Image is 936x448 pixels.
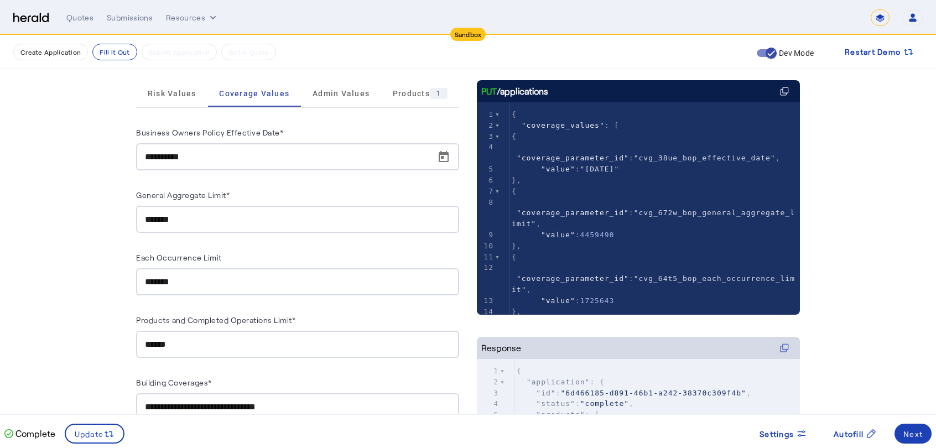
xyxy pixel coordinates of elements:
[903,428,923,440] div: Next
[136,128,283,137] label: Business Owners Policy Effective Date*
[536,389,555,397] span: "id"
[477,377,500,388] div: 2
[512,308,522,316] span: },
[517,367,522,375] span: {
[560,389,746,397] span: "6d466185-d891-46b1-a242-38370c309f4b"
[512,132,517,140] span: {
[477,366,500,377] div: 1
[512,263,795,294] span: : ,
[477,230,495,241] div: 9
[477,164,495,175] div: 5
[517,154,629,162] span: "coverage_parameter_id"
[512,231,614,239] span: :
[219,90,289,97] span: Coverage Values
[136,253,222,262] label: Each Occurrence Limit
[430,144,457,170] button: Open calendar
[517,378,605,386] span: : {
[777,48,814,59] label: Dev Mode
[166,12,219,23] button: Resources dropdown menu
[512,296,614,305] span: :
[834,428,864,440] span: Autofill
[751,424,816,444] button: Settings
[148,90,196,97] span: Risk Values
[580,165,620,173] span: "[DATE]"
[512,110,517,118] span: {
[13,44,88,60] button: Create Application
[512,165,619,173] span: :
[517,274,629,283] span: "coverage_parameter_id"
[136,315,295,325] label: Products and Completed Operations Limit*
[477,142,495,153] div: 4
[522,121,605,129] span: "coverage_values"
[477,186,495,197] div: 7
[450,28,486,41] div: Sandbox
[477,252,495,263] div: 11
[512,274,795,294] span: "cvg_64t5_bop_each_occurrence_limit"
[477,262,495,273] div: 12
[92,44,137,60] button: Fill it Out
[580,231,615,239] span: 4459490
[512,242,522,250] span: },
[481,85,548,98] div: /applications
[512,121,619,129] span: : [
[512,198,795,228] span: : ,
[477,398,500,409] div: 4
[541,296,575,305] span: "value"
[142,44,217,60] button: Submit Application
[512,176,522,184] span: },
[477,120,495,131] div: 2
[517,399,634,408] span: : ,
[75,428,104,440] span: Update
[481,341,521,355] div: Response
[481,85,497,98] span: PUT
[527,378,590,386] span: "application"
[393,88,448,99] span: Products
[136,190,230,200] label: General Aggregate Limit*
[541,165,575,173] span: "value"
[477,409,500,420] div: 5
[541,231,575,239] span: "value"
[477,197,495,208] div: 8
[477,295,495,306] div: 13
[845,45,901,59] span: Restart Demo
[107,12,153,23] div: Submissions
[477,131,495,142] div: 3
[825,424,886,444] button: Autofill
[430,88,448,99] div: 1
[536,399,575,408] span: "status"
[477,175,495,186] div: 6
[580,399,629,408] span: "complete"
[517,209,629,217] span: "coverage_parameter_id"
[13,427,55,440] p: Complete
[13,13,49,23] img: Herald Logo
[634,154,776,162] span: "cvg_38ue_bop_effective_date"
[760,428,794,440] span: Settings
[895,424,932,444] button: Next
[836,42,923,62] button: Restart Demo
[313,90,370,97] span: Admin Values
[136,378,212,387] label: Building Coverages*
[512,187,517,195] span: {
[477,109,495,120] div: 1
[221,44,276,60] button: Get A Quote
[536,410,585,419] span: "products"
[477,388,500,399] div: 3
[517,389,751,397] span: : ,
[517,410,600,419] span: : [
[65,424,125,444] button: Update
[512,253,517,261] span: {
[512,143,781,162] span: : ,
[66,12,93,23] div: Quotes
[512,209,795,228] span: "cvg_672w_bop_general_aggregate_limit"
[580,296,615,305] span: 1725643
[477,241,495,252] div: 10
[477,306,495,317] div: 14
